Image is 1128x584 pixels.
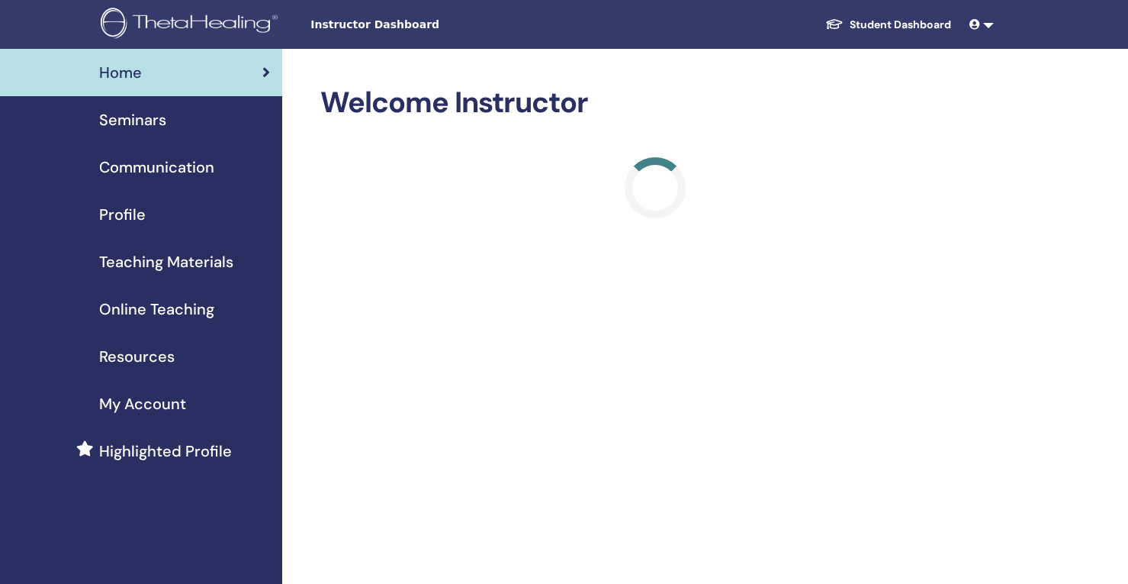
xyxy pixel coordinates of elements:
[99,392,186,415] span: My Account
[825,18,844,31] img: graduation-cap-white.svg
[99,345,175,368] span: Resources
[101,8,283,42] img: logo.png
[320,86,991,121] h2: Welcome Instructor
[310,17,539,33] span: Instructor Dashboard
[99,440,232,463] span: Highlighted Profile
[813,11,963,39] a: Student Dashboard
[99,250,233,273] span: Teaching Materials
[99,298,214,321] span: Online Teaching
[99,108,166,131] span: Seminars
[99,156,214,179] span: Communication
[99,61,142,84] span: Home
[99,203,146,226] span: Profile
